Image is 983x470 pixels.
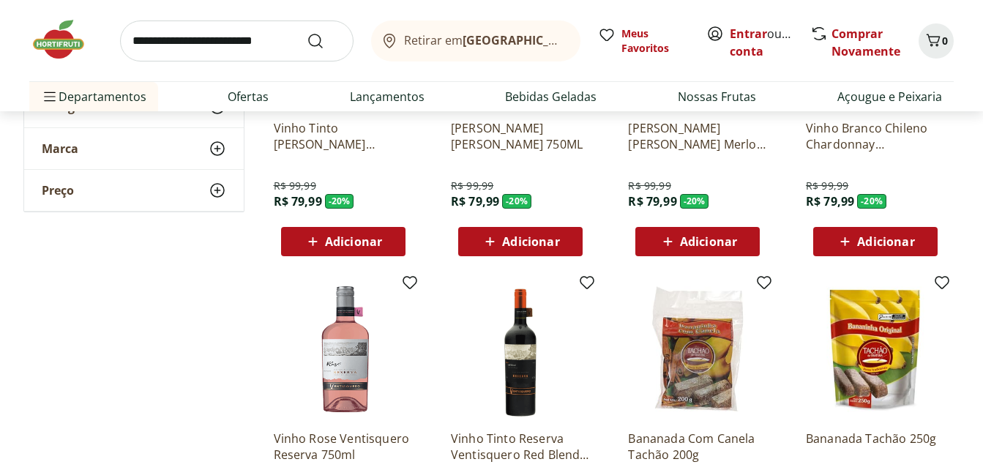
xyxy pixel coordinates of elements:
img: Bananada Com Canela Tachão 200g [628,280,767,419]
span: R$ 79,99 [274,193,322,209]
span: Adicionar [680,236,737,247]
span: Adicionar [857,236,914,247]
button: Adicionar [281,227,405,256]
a: Nossas Frutas [678,88,756,105]
span: R$ 99,99 [628,179,670,193]
span: Preço [42,183,74,198]
a: Vinho Tinto Reserva Ventisquero Red Blend 750ml [451,430,590,463]
span: Meus Favoritos [621,26,689,56]
span: Departamentos [41,79,146,114]
span: R$ 99,99 [806,179,848,193]
span: - 20 % [502,194,531,209]
a: Ofertas [228,88,269,105]
span: R$ 79,99 [806,193,854,209]
span: Marca [42,141,78,156]
button: Retirar em[GEOGRAPHIC_DATA]/[GEOGRAPHIC_DATA] [371,20,580,61]
span: Adicionar [325,236,382,247]
a: Criar conta [730,26,810,59]
button: Adicionar [635,227,760,256]
a: Vinho Tinto [PERSON_NAME] Cabernet Sauvignon 750ml [274,120,413,152]
img: Vinho Rose Ventisquero Reserva 750ml [274,280,413,419]
span: R$ 99,99 [274,179,316,193]
button: Adicionar [813,227,938,256]
span: R$ 99,99 [451,179,493,193]
button: Preço [24,170,244,211]
a: Bananada Tachão 250g [806,430,945,463]
span: Adicionar [502,236,559,247]
a: Vinho Rose Ventisquero Reserva 750ml [274,430,413,463]
button: Carrinho [919,23,954,59]
span: 0 [942,34,948,48]
span: R$ 79,99 [628,193,676,209]
img: Hortifruti [29,18,102,61]
span: - 20 % [325,194,354,209]
button: Marca [24,128,244,169]
b: [GEOGRAPHIC_DATA]/[GEOGRAPHIC_DATA] [463,32,709,48]
input: search [120,20,354,61]
span: - 20 % [857,194,886,209]
img: Bananada Tachão 250g [806,280,945,419]
a: [PERSON_NAME] [PERSON_NAME] Merlot 750ml [628,120,767,152]
span: R$ 79,99 [451,193,499,209]
a: Entrar [730,26,767,42]
a: Comprar Novamente [831,26,900,59]
img: Vinho Tinto Reserva Ventisquero Red Blend 750ml [451,280,590,419]
button: Submit Search [307,32,342,50]
span: ou [730,25,795,60]
a: Lançamentos [350,88,425,105]
a: Açougue e Peixaria [837,88,942,105]
button: Menu [41,79,59,114]
button: Adicionar [458,227,583,256]
a: Bananada Com Canela Tachão 200g [628,430,767,463]
a: Meus Favoritos [598,26,689,56]
span: Retirar em [404,34,566,47]
a: Vinho Branco Chileno Chardonnay Ventisquero Reserva 750ml [806,120,945,152]
a: Bebidas Geladas [505,88,597,105]
a: [PERSON_NAME] [PERSON_NAME] 750ML [451,120,590,152]
span: - 20 % [680,194,709,209]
